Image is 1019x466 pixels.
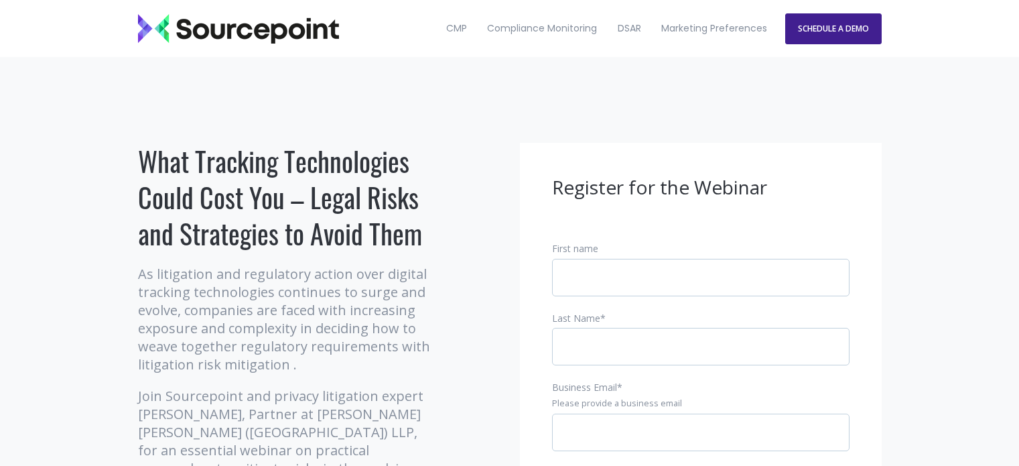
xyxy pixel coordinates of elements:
[552,242,598,255] span: First name
[552,175,850,200] h3: Register for the Webinar
[552,381,617,394] span: Business Email
[552,398,850,410] legend: Please provide a business email
[138,14,339,44] img: Sourcepoint_logo_black_transparent (2)-2
[552,312,600,325] span: Last Name
[785,13,882,44] a: SCHEDULE A DEMO
[138,265,436,373] p: As litigation and regulatory action over digital tracking technologies continues to surge and evo...
[138,143,436,251] h1: What Tracking Technologies Could Cost You – Legal Risks and Strategies to Avoid Them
